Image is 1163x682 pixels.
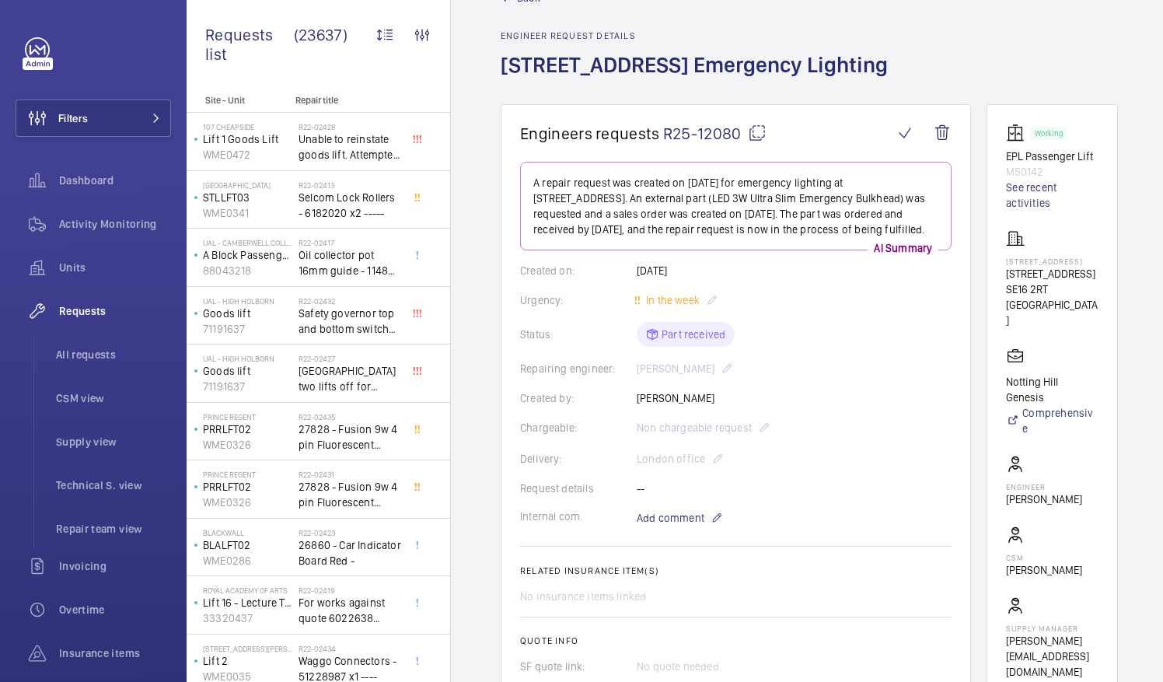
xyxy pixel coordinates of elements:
p: [PERSON_NAME][EMAIL_ADDRESS][DOMAIN_NAME] [1006,633,1098,680]
p: Repair title [295,95,398,106]
p: WME0341 [203,205,292,221]
span: Insurance items [59,645,171,661]
p: WME0286 [203,553,292,568]
h2: R22-02428 [299,122,401,131]
a: Comprehensive [1006,405,1098,436]
p: Lift 1 Goods Lift [203,131,292,147]
span: 27828 - Fusion 9w 4 pin Fluorescent Lamp / Bulb - Used on Prince regent lift No2 car top test con... [299,421,401,453]
p: [STREET_ADDRESS] [1006,266,1098,282]
span: Unable to reinstate goods lift. Attempted to swap control boards with PL2, no difference. Technic... [299,131,401,163]
p: CSM [1006,553,1082,562]
h2: R22-02434 [299,644,401,653]
span: Units [59,260,171,275]
h2: Quote info [520,635,952,646]
p: BLALFT02 [203,537,292,553]
p: 88043218 [203,263,292,278]
p: WME0326 [203,495,292,510]
h2: R22-02432 [299,296,401,306]
p: Lift 2 [203,653,292,669]
p: Prince Regent [203,412,292,421]
p: Blackwall [203,528,292,537]
p: A repair request was created on [DATE] for emergency lighting at [STREET_ADDRESS]. An external pa... [533,175,938,237]
p: SE16 2RT [GEOGRAPHIC_DATA] [1006,282,1098,328]
p: WME0326 [203,437,292,453]
p: PRRLFT02 [203,421,292,437]
p: 71191637 [203,379,292,394]
p: Lift 16 - Lecture Theater Disabled Lift ([PERSON_NAME]) ([GEOGRAPHIC_DATA] ) [203,595,292,610]
span: 27828 - Fusion 9w 4 pin Fluorescent Lamp / Bulb - Used on Prince regent lift No2 car top test con... [299,479,401,510]
span: Overtime [59,602,171,617]
p: WME0472 [203,147,292,163]
p: 33320437 [203,610,292,626]
p: Goods lift [203,363,292,379]
h2: Related insurance item(s) [520,565,952,576]
span: 26860 - Car Indicator Board Red - [299,537,401,568]
p: [PERSON_NAME] [1006,562,1082,578]
span: Invoicing [59,558,171,574]
span: Requests list [205,25,294,64]
p: [PERSON_NAME] [1006,491,1082,507]
p: Prince Regent [203,470,292,479]
p: Goods lift [203,306,292,321]
p: Engineer [1006,482,1082,491]
h2: R22-02423 [299,528,401,537]
p: STLLFT03 [203,190,292,205]
span: R25-12080 [663,124,767,143]
span: Add comment [637,510,704,526]
p: UAL - High Holborn [203,354,292,363]
h2: R22-02427 [299,354,401,363]
span: Filters [58,110,88,126]
p: [STREET_ADDRESS] [1006,257,1098,266]
span: Technical S. view [56,477,171,493]
p: AI Summary [868,240,938,256]
h2: R22-02413 [299,180,401,190]
span: Activity Monitoring [59,216,171,232]
p: Notting Hill Genesis [1006,374,1098,405]
img: elevator.svg [1006,124,1031,142]
p: UAL - Camberwell College of Arts [203,238,292,247]
h2: Engineer request details [501,30,897,41]
span: Safety governor top and bottom switches not working from an immediate defect. Lift passenger lift... [299,306,401,337]
span: Supply view [56,434,171,449]
span: Engineers requests [520,124,660,143]
span: Selcom Lock Rollers - 6182020 x2 ----- [299,190,401,221]
a: See recent activities [1006,180,1098,211]
h2: R22-02431 [299,470,401,479]
span: All requests [56,347,171,362]
h2: R22-02419 [299,586,401,595]
span: Requests [59,303,171,319]
span: For works against quote 6022638 @£2197.00 [299,595,401,626]
span: Oil collector pot 16mm guide - 11482 x2 [299,247,401,278]
p: 107 Cheapside [203,122,292,131]
p: UAL - High Holborn [203,296,292,306]
h2: R22-02417 [299,238,401,247]
p: [GEOGRAPHIC_DATA] [203,180,292,190]
h2: R22-02435 [299,412,401,421]
p: [STREET_ADDRESS][PERSON_NAME] [203,644,292,653]
h1: [STREET_ADDRESS] Emergency Lighting [501,51,897,104]
span: CSM view [56,390,171,406]
p: A Block Passenger Lift 2 (B) L/H [203,247,292,263]
span: Repair team view [56,521,171,537]
p: PRRLFT02 [203,479,292,495]
p: M50142 [1006,164,1098,180]
button: Filters [16,100,171,137]
p: EPL Passenger Lift [1006,149,1098,164]
span: Dashboard [59,173,171,188]
p: Working [1035,131,1063,136]
span: [GEOGRAPHIC_DATA] two lifts off for safety governor rope switches at top and bottom. Immediate de... [299,363,401,394]
p: royal academy of arts [203,586,292,595]
p: Supply manager [1006,624,1098,633]
p: 71191637 [203,321,292,337]
p: Site - Unit [187,95,289,106]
